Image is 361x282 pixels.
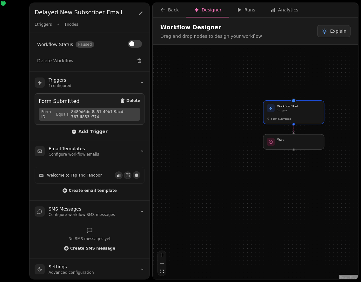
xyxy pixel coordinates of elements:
[271,7,298,13] div: Analytics
[124,171,131,179] button: Edit email template
[160,33,262,39] p: Drag and drop nodes to design your workflow
[35,22,52,27] span: 1 triggers
[153,3,186,17] button: Back
[340,276,357,279] a: React Flow attribution
[71,129,108,135] button: Add Trigger
[57,22,59,27] span: •
[49,145,99,152] h3: Email Templates
[49,212,115,217] p: Configure workflow SMS messages
[49,270,94,275] p: Advanced configuration
[69,189,117,192] span: Create email template
[39,97,79,105] div: Form Submitted
[237,7,255,13] div: Runs
[64,22,78,27] span: 1 nodes
[277,104,298,108] h3: Workflow Start
[30,258,150,280] summary: SettingsAdvanced configuration
[47,173,102,178] span: Welcome to Tap and Tandoor
[64,245,115,252] button: Create SMS message
[330,28,346,34] span: Explain
[37,57,74,64] span: Delete Workflow
[263,100,324,124] div: Workflow Start1triggerForm Submitted
[71,129,108,134] span: Add Trigger
[70,246,115,250] span: Create SMS message
[30,201,150,222] summary: SMS MessagesConfigure workflow SMS messages
[263,134,324,150] div: Wait
[133,171,140,179] button: Delete email template
[120,97,140,104] button: Delete
[158,259,166,267] button: zoom out
[160,7,179,13] div: Back
[30,72,150,93] summary: Triggers1configured
[194,7,222,13] div: Designer
[49,264,94,270] h3: Settings
[186,3,229,17] button: Designer
[41,109,53,119] span: Form ID
[56,112,69,117] span: Equals
[160,23,262,32] h2: Workflow Designer
[62,187,117,194] button: Create email template
[157,251,166,276] div: React Flow controls
[49,206,115,212] h3: SMS Messages
[49,83,71,88] p: 1 configured
[35,8,133,17] h2: Delayed New Subscriber Email
[158,251,166,259] button: zoom in
[35,55,144,66] button: Delete Workflow
[263,3,306,17] button: Analytics
[30,140,150,162] summary: Email TemplatesConfigure workflow emails
[49,152,99,157] p: Configure workflow emails
[71,109,138,119] span: 8480d6dd-8a51-49b1-9acd-767df853e774
[115,171,123,179] button: View email events
[37,41,73,48] span: Workflow Status
[35,236,144,241] p: No SMS messages yet
[317,25,351,37] button: Explain
[229,3,263,17] button: Runs
[137,8,144,18] button: Edit workflow
[49,77,71,83] h3: Triggers
[76,41,94,48] span: Paused
[271,117,291,120] span: Form Submitted
[126,99,140,103] span: Delete
[158,267,166,276] button: fit view
[277,109,298,112] p: 1 trigger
